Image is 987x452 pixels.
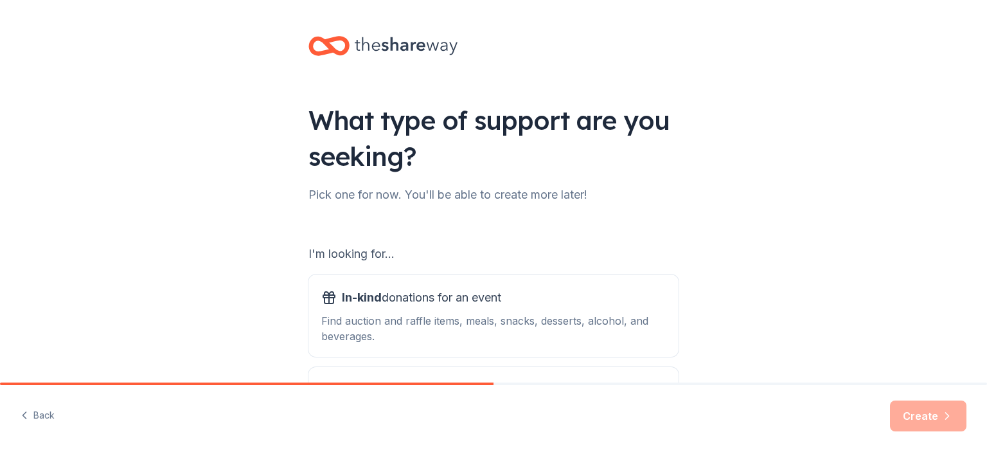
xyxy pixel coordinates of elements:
[21,402,55,429] button: Back
[308,244,679,264] div: I'm looking for...
[342,380,473,401] span: for my nonprofits
[308,102,679,174] div: What type of support are you seeking?
[308,185,679,205] div: Pick one for now. You'll be able to create more later!
[308,275,679,357] button: In-kinddonations for an eventFind auction and raffle items, meals, snacks, desserts, alcohol, and...
[342,291,382,304] span: In-kind
[321,313,666,344] div: Find auction and raffle items, meals, snacks, desserts, alcohol, and beverages.
[342,287,501,308] span: donations for an event
[308,367,679,449] button: Grantsfor my nonprofitsFind grants for projects & programming, general operations, capital, schol...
